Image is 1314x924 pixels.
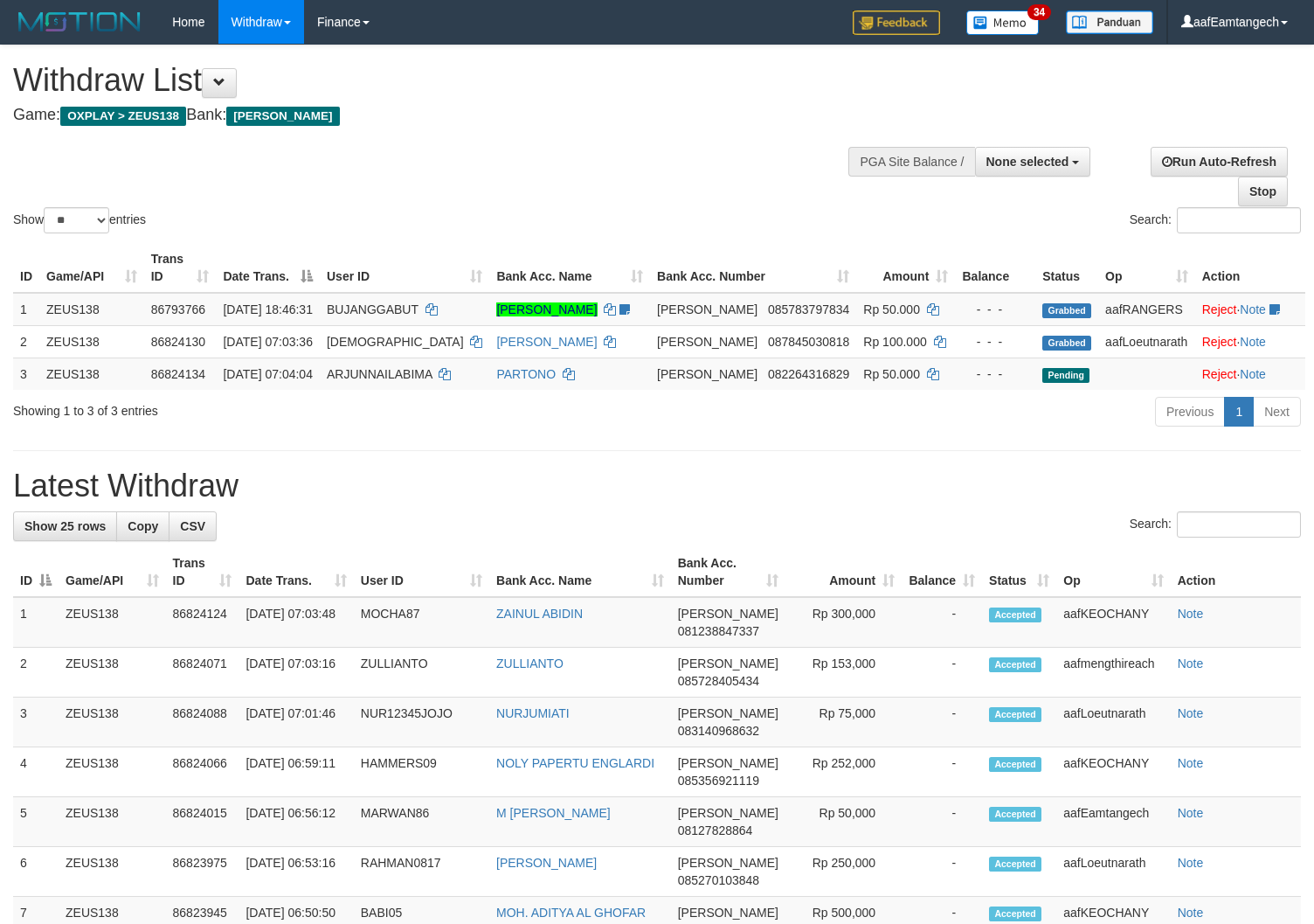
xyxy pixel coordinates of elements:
[853,10,940,35] img: Feedback.jpg
[151,335,205,349] span: 86824130
[678,607,778,621] span: [PERSON_NAME]
[1042,336,1091,351] span: Grabbed
[496,657,564,670] a: ZULLIANTO
[1098,293,1195,326] td: aafRANGERS
[496,367,556,381] a: PARTONO
[768,302,849,316] span: Copy 085783797834 to clipboard
[223,335,312,349] span: [DATE] 07:03:36
[166,597,239,648] td: 86824124
[1066,10,1153,34] img: panduan.png
[239,597,353,648] td: [DATE] 07:03:48
[657,335,757,349] span: [PERSON_NAME]
[678,856,778,870] span: [PERSON_NAME]
[169,511,217,541] a: CSV
[13,648,59,698] td: 2
[354,797,489,847] td: MARWAN86
[1035,243,1098,293] th: Status
[496,706,570,720] a: NURJUMIATI
[13,243,39,293] th: ID
[60,107,186,126] span: OXPLAY > ZEUS138
[902,547,982,597] th: Balance: activate to sort column ascending
[863,302,920,316] span: Rp 50.000
[13,9,146,35] img: MOTION_logo.png
[975,147,1091,177] button: None selected
[13,469,1301,504] h1: Latest Withdraw
[989,757,1041,772] span: Accepted
[982,547,1056,597] th: Status: activate to sort column ascending
[226,107,339,126] span: [PERSON_NAME]
[1042,368,1089,383] span: Pending
[13,395,535,420] div: Showing 1 to 3 of 3 entries
[1178,607,1204,621] a: Note
[863,335,926,349] span: Rp 100.000
[239,747,353,797] td: [DATE] 06:59:11
[327,335,464,349] span: [DEMOGRAPHIC_DATA]
[678,806,778,820] span: [PERSON_NAME]
[1195,243,1305,293] th: Action
[1056,747,1170,797] td: aafKEOCHANY
[1178,906,1204,920] a: Note
[1238,177,1288,206] a: Stop
[44,207,109,233] select: Showentries
[496,856,597,870] a: [PERSON_NAME]
[1130,207,1301,233] label: Search:
[496,607,583,621] a: ZAINUL ABIDIN
[989,807,1041,822] span: Accepted
[902,597,982,648] td: -
[1224,397,1254,427] a: 1
[785,847,902,897] td: Rp 250,000
[151,367,205,381] span: 86824134
[989,608,1041,622] span: Accepted
[39,293,144,326] td: ZEUS138
[59,597,166,648] td: ZEUS138
[1130,511,1301,538] label: Search:
[1253,397,1301,427] a: Next
[1178,706,1204,720] a: Note
[13,293,39,326] td: 1
[1155,397,1225,427] a: Previous
[223,367,312,381] span: [DATE] 07:04:04
[166,547,239,597] th: Trans ID: activate to sort column ascending
[180,519,205,533] span: CSV
[13,747,59,797] td: 4
[13,698,59,747] td: 3
[166,648,239,698] td: 86824071
[856,243,955,293] th: Amount: activate to sort column ascending
[59,847,166,897] td: ZEUS138
[989,857,1041,872] span: Accepted
[24,519,106,533] span: Show 25 rows
[962,301,1028,318] div: - - -
[785,597,902,648] td: Rp 300,000
[166,847,239,897] td: 86823975
[13,107,859,124] h4: Game: Bank:
[216,243,320,293] th: Date Trans.: activate to sort column descending
[128,519,158,533] span: Copy
[785,797,902,847] td: Rp 50,000
[116,511,169,541] a: Copy
[1056,547,1170,597] th: Op: activate to sort column ascending
[785,648,902,698] td: Rp 153,000
[678,774,759,788] span: Copy 085356921119 to clipboard
[239,698,353,747] td: [DATE] 07:01:46
[1202,367,1237,381] a: Reject
[678,706,778,720] span: [PERSON_NAME]
[678,873,759,887] span: Copy 085270103848 to clipboard
[496,756,654,770] a: NOLY PAPERTU ENGLARDI
[13,325,39,358] td: 2
[13,358,39,390] td: 3
[166,747,239,797] td: 86824066
[902,797,982,847] td: -
[1195,358,1305,390] td: ·
[678,674,759,688] span: Copy 085728405434 to clipboard
[650,243,856,293] th: Bank Acc. Number: activate to sort column ascending
[1056,797,1170,847] td: aafEamtangech
[144,243,217,293] th: Trans ID: activate to sort column ascending
[496,906,646,920] a: MOH. ADITYA AL GHOFAR
[354,547,489,597] th: User ID: activate to sort column ascending
[1056,698,1170,747] td: aafLoeutnarath
[966,10,1040,35] img: Button%20Memo.svg
[657,367,757,381] span: [PERSON_NAME]
[1171,547,1301,597] th: Action
[848,147,974,177] div: PGA Site Balance /
[489,547,671,597] th: Bank Acc. Name: activate to sort column ascending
